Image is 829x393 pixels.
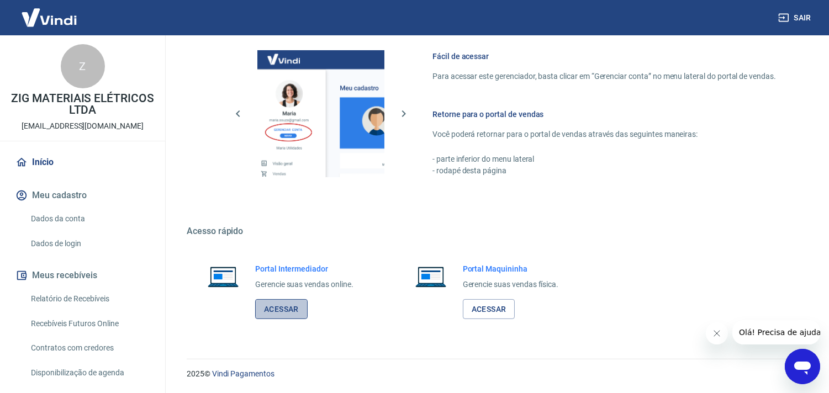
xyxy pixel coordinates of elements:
h6: Portal Maquininha [463,263,559,274]
p: 2025 © [187,368,802,380]
div: Z [61,44,105,88]
a: Dados de login [27,232,152,255]
h6: Retorne para o portal de vendas [432,109,776,120]
a: Dados da conta [27,208,152,230]
p: Gerencie suas vendas física. [463,279,559,290]
a: Relatório de Recebíveis [27,288,152,310]
img: Imagem de um notebook aberto [200,263,246,290]
p: Para acessar este gerenciador, basta clicar em “Gerenciar conta” no menu lateral do portal de ven... [432,71,776,82]
img: Imagem de um notebook aberto [408,263,454,290]
a: Disponibilização de agenda [27,362,152,384]
iframe: Botão para abrir a janela de mensagens [785,349,820,384]
img: Imagem da dashboard mostrando o botão de gerenciar conta na sidebar no lado esquerdo [257,50,384,177]
h6: Fácil de acessar [432,51,776,62]
h5: Acesso rápido [187,226,802,237]
p: [EMAIL_ADDRESS][DOMAIN_NAME] [22,120,144,132]
h6: Portal Intermediador [255,263,353,274]
a: Início [13,150,152,174]
a: Contratos com credores [27,337,152,359]
span: Olá! Precisa de ajuda? [7,8,93,17]
a: Vindi Pagamentos [212,369,274,378]
a: Acessar [463,299,515,320]
p: - rodapé desta página [432,165,776,177]
a: Acessar [255,299,308,320]
p: ZIG MATERIAIS ELÉTRICOS LTDA [9,93,156,116]
p: - parte inferior do menu lateral [432,153,776,165]
button: Meus recebíveis [13,263,152,288]
button: Meu cadastro [13,183,152,208]
button: Sair [776,8,816,28]
img: Vindi [13,1,85,34]
iframe: Mensagem da empresa [732,320,820,344]
a: Recebíveis Futuros Online [27,312,152,335]
p: Gerencie suas vendas online. [255,279,353,290]
p: Você poderá retornar para o portal de vendas através das seguintes maneiras: [432,129,776,140]
iframe: Fechar mensagem [706,322,728,344]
